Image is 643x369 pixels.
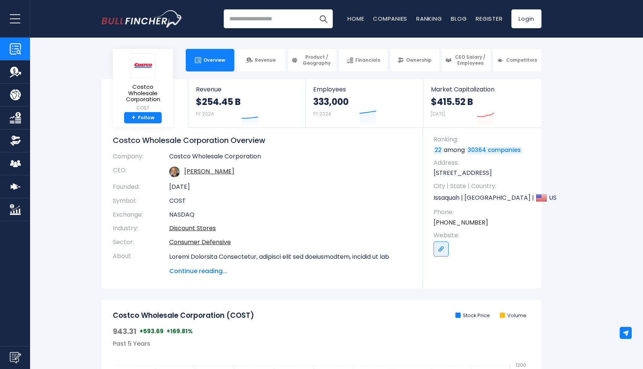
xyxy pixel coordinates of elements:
[423,79,541,128] a: Market Capitalization $415.52 B [DATE]
[113,194,169,208] th: Symbol:
[306,79,423,128] a: Employees 333,000 FY 2024
[313,111,331,117] small: FY 2024
[434,146,534,154] p: among
[434,219,488,227] a: [PHONE_NUMBER]
[442,49,490,71] a: CEO Salary / Employees
[455,313,490,319] li: Stock Price
[140,328,164,335] span: +593.69
[169,153,412,164] td: Costco Wholesale Corporation
[237,49,285,71] a: Revenue
[113,153,169,164] th: Company:
[434,192,534,203] p: Issaquah | [GEOGRAPHIC_DATA] | US
[102,10,182,27] a: Go to homepage
[169,208,412,222] td: NASDAQ
[186,49,234,71] a: Overview
[118,53,167,112] a: Costco Wholesale Corporation COST
[434,241,449,257] a: Go to link
[113,180,169,194] th: Founded:
[188,79,305,128] a: Revenue $254.45 B FY 2024
[434,169,534,177] p: [STREET_ADDRESS]
[113,222,169,235] th: Industry:
[511,9,541,28] a: Login
[434,159,534,167] span: Address:
[113,339,150,348] span: Past 5 Years
[434,208,534,216] span: Phone:
[431,111,445,117] small: [DATE]
[169,267,412,276] span: Continue reading...
[113,208,169,222] th: Exchange:
[167,328,193,335] span: +169.81%
[416,15,442,23] a: Ranking
[516,362,526,368] text: 1200
[373,15,407,23] a: Companies
[506,57,537,63] span: Competitors
[313,96,349,108] strong: 333,000
[102,10,183,27] img: Bullfincher logo
[347,15,364,23] a: Home
[113,326,136,336] span: 943.31
[451,15,467,23] a: Blog
[339,49,388,71] a: Financials
[431,96,473,108] strong: $415.52 B
[493,49,541,71] a: Competitors
[500,313,526,319] li: Volume
[300,54,333,66] span: Product / Geography
[434,231,534,240] span: Website:
[476,15,502,23] a: Register
[196,111,214,117] small: FY 2024
[113,135,412,145] h1: Costco Wholesale Corporation Overview
[203,57,225,63] span: Overview
[169,194,412,208] td: COST
[169,180,412,194] td: [DATE]
[119,84,167,103] span: Costco Wholesale Corporation
[314,9,333,28] button: Search
[434,135,534,144] span: Ranking:
[113,249,169,276] th: About
[355,57,380,63] span: Financials
[467,147,522,154] a: 30364 companies
[406,57,432,63] span: Ownership
[10,135,21,146] img: Ownership
[119,105,167,111] small: COST
[288,49,337,71] a: Product / Geography
[169,167,180,177] img: ron-m-vachris.jpg
[132,114,135,121] strong: +
[196,96,241,108] strong: $254.45 B
[113,164,169,180] th: CEO:
[124,112,162,124] a: +Follow
[390,49,439,71] a: Ownership
[113,235,169,249] th: Sector:
[434,182,534,190] span: City | State | Country:
[169,238,231,246] a: Consumer Defensive
[255,57,276,63] span: Revenue
[169,224,216,232] a: Discount Stores
[434,147,443,154] a: 22
[454,54,487,66] span: CEO Salary / Employees
[113,311,254,320] h2: Costco Wholesale Corporation (COST)
[431,86,533,93] span: Market Capitalization
[184,167,234,176] a: ceo
[313,86,415,93] span: Employees
[196,86,298,93] span: Revenue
